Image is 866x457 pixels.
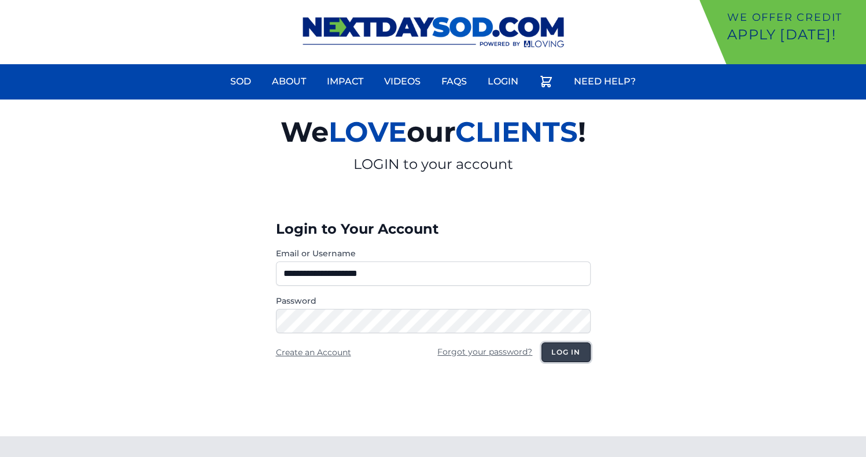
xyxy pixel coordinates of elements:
a: Forgot your password? [437,347,532,357]
a: Videos [377,68,428,95]
a: Need Help? [567,68,643,95]
label: Email or Username [276,248,591,259]
a: FAQs [434,68,474,95]
p: LOGIN to your account [146,155,720,174]
p: Apply [DATE]! [727,25,861,44]
h2: We our ! [146,109,720,155]
a: Impact [320,68,370,95]
span: CLIENTS [455,115,578,149]
p: We offer Credit [727,9,861,25]
a: Login [481,68,525,95]
h3: Login to Your Account [276,220,591,238]
span: LOVE [329,115,407,149]
button: Log in [541,342,590,362]
a: Create an Account [276,347,351,358]
a: About [265,68,313,95]
label: Password [276,295,591,307]
a: Sod [223,68,258,95]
